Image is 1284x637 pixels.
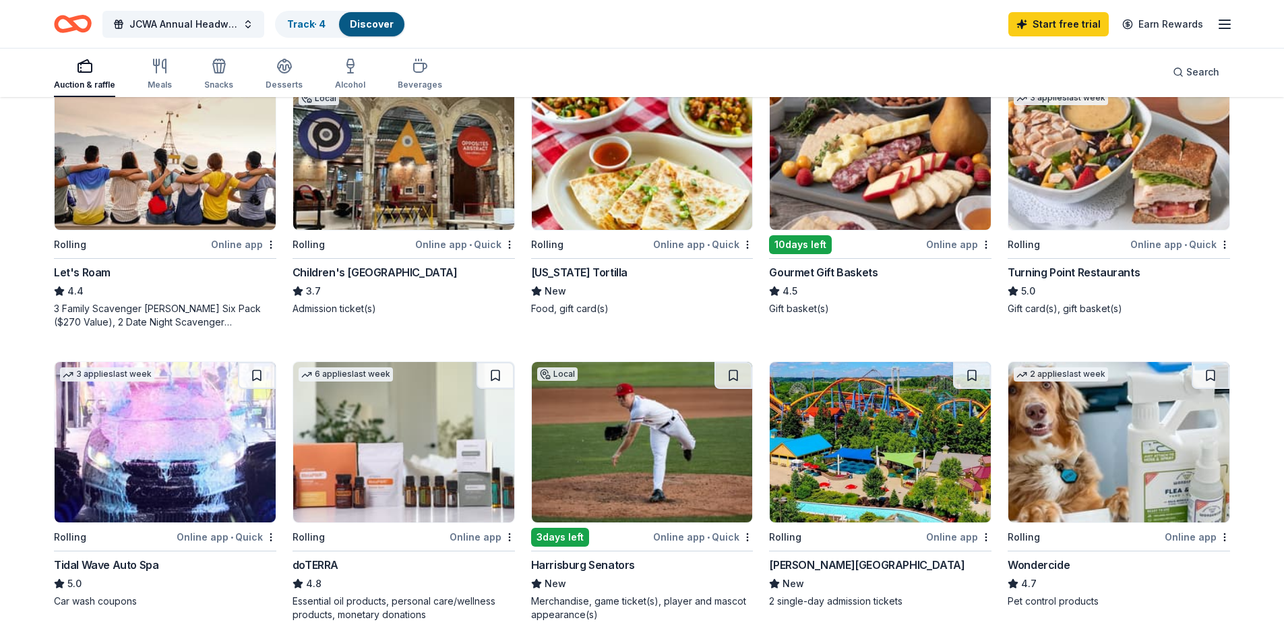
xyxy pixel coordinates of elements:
span: • [469,239,472,250]
button: Snacks [204,53,233,97]
img: Image for Dorney Park & Wildwater Kingdom [770,362,991,522]
div: 3 applies last week [1014,91,1108,105]
div: Rolling [531,237,563,253]
div: Online app [1165,528,1230,545]
a: Image for California TortillaRollingOnline app•Quick[US_STATE] TortillaNewFood, gift card(s) [531,69,754,315]
div: Online app [926,236,991,253]
img: Image for Children's Museum of Pittsburgh [293,69,514,230]
button: Search [1162,59,1230,86]
a: Image for Children's Museum of Pittsburgh1 applylast weekLocalRollingOnline app•QuickChildren's [... [293,69,515,315]
a: Discover [350,18,394,30]
div: 10 days left [769,235,832,254]
span: 3.7 [306,283,321,299]
div: Essential oil products, personal care/wellness products, monetary donations [293,595,515,621]
div: Tidal Wave Auto Spa [54,557,158,573]
div: Gift card(s), gift basket(s) [1008,302,1230,315]
img: Image for Turning Point Restaurants [1008,69,1229,230]
a: Image for Gourmet Gift Baskets12 applieslast week10days leftOnline appGourmet Gift Baskets4.5Gift... [769,69,991,315]
div: Rolling [769,529,801,545]
span: New [545,576,566,592]
div: Online app Quick [653,528,753,545]
div: Online app [211,236,276,253]
span: • [707,239,710,250]
img: Image for California Tortilla [532,69,753,230]
a: Start free trial [1008,12,1109,36]
img: Image for Wondercide [1008,362,1229,522]
div: Merchandise, game ticket(s), player and mascot appearance(s) [531,595,754,621]
a: Image for Harrisburg SenatorsLocal3days leftOnline app•QuickHarrisburg SenatorsNewMerchandise, ga... [531,361,754,621]
div: Rolling [1008,237,1040,253]
img: Image for Let's Roam [55,69,276,230]
span: • [1184,239,1187,250]
span: JCWA Annual Headwaters Fundraising Party [129,16,237,32]
div: Online app Quick [1130,236,1230,253]
div: Online app [450,528,515,545]
img: Image for doTERRA [293,362,514,522]
div: Car wash coupons [54,595,276,608]
div: Rolling [293,237,325,253]
div: 2 applies last week [1014,367,1108,382]
div: Local [537,367,578,381]
button: Desserts [266,53,303,97]
button: Alcohol [335,53,365,97]
span: 5.0 [67,576,82,592]
a: Track· 4 [287,18,326,30]
img: Image for Gourmet Gift Baskets [770,69,991,230]
button: Beverages [398,53,442,97]
img: Image for Harrisburg Senators [532,362,753,522]
div: Let's Roam [54,264,111,280]
div: 3 days left [531,528,589,547]
button: Track· 4Discover [275,11,406,38]
div: [US_STATE] Tortilla [531,264,628,280]
div: Food, gift card(s) [531,302,754,315]
div: Snacks [204,80,233,90]
div: Alcohol [335,80,365,90]
span: New [545,283,566,299]
div: Beverages [398,80,442,90]
div: Meals [148,80,172,90]
div: Rolling [54,529,86,545]
div: 3 applies last week [60,367,154,382]
div: Harrisburg Senators [531,557,635,573]
div: Online app Quick [415,236,515,253]
span: Search [1186,64,1219,80]
div: doTERRA [293,557,338,573]
a: Image for doTERRA6 applieslast weekRollingOnline appdoTERRA4.8Essential oil products, personal ca... [293,361,515,621]
div: 2 single-day admission tickets [769,595,991,608]
div: Online app Quick [653,236,753,253]
span: New [783,576,804,592]
button: Meals [148,53,172,97]
span: 5.0 [1021,283,1035,299]
div: Desserts [266,80,303,90]
a: Image for Tidal Wave Auto Spa3 applieslast weekRollingOnline app•QuickTidal Wave Auto Spa5.0Car w... [54,361,276,608]
a: Home [54,8,92,40]
div: Turning Point Restaurants [1008,264,1140,280]
div: Auction & raffle [54,80,115,90]
button: Auction & raffle [54,53,115,97]
span: • [231,532,233,543]
div: Gourmet Gift Baskets [769,264,878,280]
div: Pet control products [1008,595,1230,608]
img: Image for Tidal Wave Auto Spa [55,362,276,522]
div: [PERSON_NAME][GEOGRAPHIC_DATA] [769,557,965,573]
a: Image for Turning Point RestaurantsTop rated3 applieslast weekRollingOnline app•QuickTurning Poin... [1008,69,1230,315]
div: Rolling [54,237,86,253]
div: Local [299,92,339,105]
div: Children's [GEOGRAPHIC_DATA] [293,264,458,280]
span: • [707,532,710,543]
span: 4.8 [306,576,322,592]
div: 3 Family Scavenger [PERSON_NAME] Six Pack ($270 Value), 2 Date Night Scavenger [PERSON_NAME] Two ... [54,302,276,329]
div: Online app Quick [177,528,276,545]
div: Gift basket(s) [769,302,991,315]
div: Wondercide [1008,557,1070,573]
a: Image for Dorney Park & Wildwater KingdomRollingOnline app[PERSON_NAME][GEOGRAPHIC_DATA]New2 sing... [769,361,991,608]
button: JCWA Annual Headwaters Fundraising Party [102,11,264,38]
div: 6 applies last week [299,367,393,382]
div: Rolling [1008,529,1040,545]
a: Image for Wondercide2 applieslast weekRollingOnline appWondercide4.7Pet control products [1008,361,1230,608]
span: 4.4 [67,283,84,299]
div: Online app [926,528,991,545]
div: Rolling [293,529,325,545]
span: 4.7 [1021,576,1037,592]
a: Image for Let's Roam1 applylast weekRollingOnline appLet's Roam4.43 Family Scavenger [PERSON_NAME... [54,69,276,329]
